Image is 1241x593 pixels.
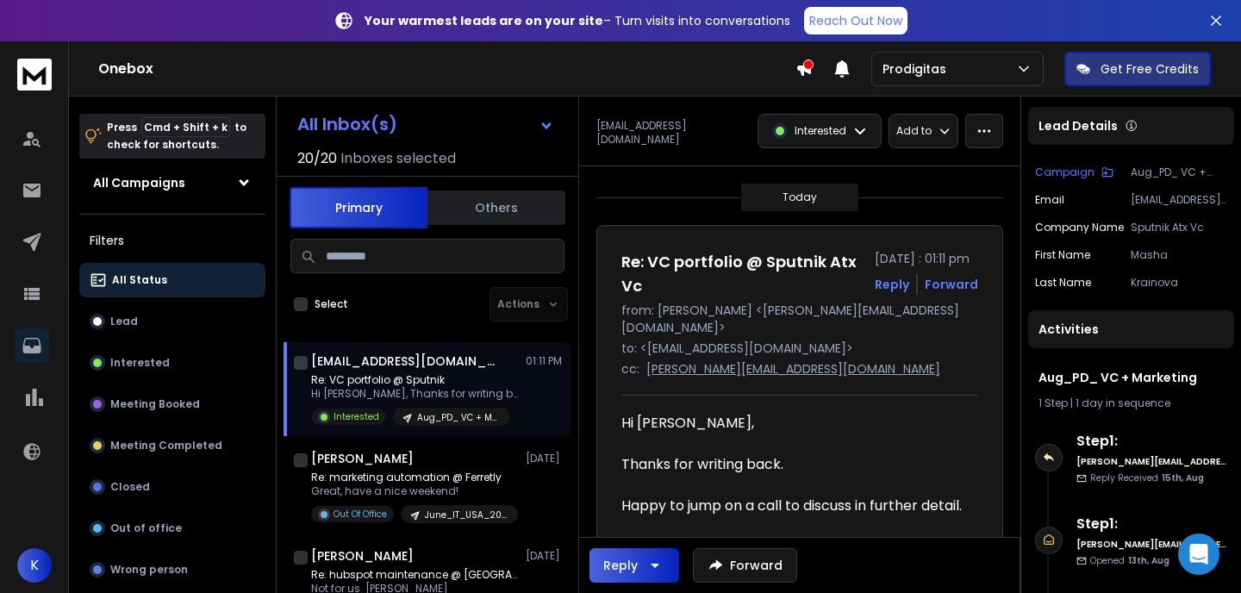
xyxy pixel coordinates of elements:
[1131,248,1227,262] p: Masha
[896,124,932,138] p: Add to
[783,190,817,204] p: Today
[1038,369,1224,386] h1: Aug_PD_ VC + Marketing
[340,148,456,169] h3: Inboxes selected
[882,60,953,78] p: Prodigitas
[1038,117,1118,134] p: Lead Details
[603,557,638,574] div: Reply
[1131,276,1227,290] p: Krainova
[365,12,790,29] p: – Turn visits into conversations
[1162,471,1204,484] span: 15th, Aug
[79,428,265,463] button: Meeting Completed
[311,353,501,370] h1: [EMAIL_ADDRESS][DOMAIN_NAME]
[621,360,639,378] p: cc:
[1064,52,1211,86] button: Get Free Credits
[297,115,397,133] h1: All Inbox(s)
[1035,248,1090,262] p: First Name
[526,549,564,563] p: [DATE]
[1128,554,1169,567] span: 13th, Aug
[1178,534,1219,575] div: Open Intercom Messenger
[621,302,978,336] p: from: [PERSON_NAME] <[PERSON_NAME][EMAIL_ADDRESS][DOMAIN_NAME]>
[1090,554,1169,567] p: Opened
[417,411,500,424] p: Aug_PD_ VC + Marketing
[110,439,222,453] p: Meeting Completed
[311,484,518,498] p: Great, have a nice weekend!
[621,454,964,475] div: Thanks for writing back.
[79,511,265,546] button: Out of office
[1076,514,1227,534] h6: Step 1 :
[98,59,795,79] h1: Onebox
[112,273,167,287] p: All Status
[1076,538,1227,551] h6: [PERSON_NAME][EMAIL_ADDRESS][DOMAIN_NAME]
[621,413,964,434] div: Hi [PERSON_NAME],
[79,470,265,504] button: Closed
[693,548,797,583] button: Forward
[79,304,265,339] button: Lead
[141,117,230,137] span: Cmd + Shift + k
[1028,310,1234,348] div: Activities
[646,360,940,378] p: [PERSON_NAME][EMAIL_ADDRESS][DOMAIN_NAME]
[311,547,414,565] h1: [PERSON_NAME]
[79,346,265,380] button: Interested
[1101,60,1199,78] p: Get Free Credits
[1035,193,1064,207] p: Email
[1090,471,1204,484] p: Reply Received
[110,563,188,577] p: Wrong person
[93,174,185,191] h1: All Campaigns
[621,250,864,298] h1: Re: VC portfolio @ Sputnik Atx Vc
[334,410,379,423] p: Interested
[1131,165,1227,179] p: Aug_PD_ VC + Marketing
[1076,455,1227,468] h6: [PERSON_NAME][EMAIL_ADDRESS][DOMAIN_NAME]
[311,471,518,484] p: Re: marketing automation @ Ferretly
[311,387,518,401] p: Hi [PERSON_NAME], Thanks for writing back. Happy
[804,7,907,34] a: Reach Out Now
[1076,431,1227,452] h6: Step 1 :
[79,552,265,587] button: Wrong person
[1035,221,1124,234] p: Company Name
[1038,396,1224,410] div: |
[526,452,564,465] p: [DATE]
[79,228,265,253] h3: Filters
[311,568,518,582] p: Re: hubspot maintenance @ [GEOGRAPHIC_DATA]
[79,263,265,297] button: All Status
[621,496,964,516] div: Happy to jump on a call to discuss in further detail.
[110,315,138,328] p: Lead
[297,148,337,169] span: 20 / 20
[107,119,246,153] p: Press to check for shortcuts.
[1038,396,1068,410] span: 1 Step
[17,548,52,583] button: K
[621,340,978,357] p: to: <[EMAIL_ADDRESS][DOMAIN_NAME]>
[334,508,387,521] p: Out Of Office
[79,165,265,200] button: All Campaigns
[425,509,508,521] p: June_IT_USA_20-500_Growth_VP_HEAD_DIRECTOR
[110,397,200,411] p: Meeting Booked
[1035,276,1091,290] p: Last Name
[589,548,679,583] button: Reply
[1035,165,1094,179] p: Campaign
[79,387,265,421] button: Meeting Booked
[1035,165,1113,179] button: Campaign
[284,107,568,141] button: All Inbox(s)
[17,59,52,91] img: logo
[290,187,427,228] button: Primary
[1131,193,1227,207] p: [EMAIL_ADDRESS][DOMAIN_NAME]
[1131,221,1227,234] p: Sputnik Atx Vc
[809,12,902,29] p: Reach Out Now
[875,250,978,267] p: [DATE] : 01:11 pm
[110,356,170,370] p: Interested
[427,189,565,227] button: Others
[526,354,564,368] p: 01:11 PM
[311,450,414,467] h1: [PERSON_NAME]
[110,521,182,535] p: Out of office
[315,297,348,311] label: Select
[110,480,150,494] p: Closed
[925,276,978,293] div: Forward
[311,373,518,387] p: Re: VC portfolio @ Sputnik
[365,12,603,29] strong: Your warmest leads are on your site
[875,276,909,293] button: Reply
[795,124,846,138] p: Interested
[1076,396,1170,410] span: 1 day in sequence
[596,119,747,147] p: [EMAIL_ADDRESS][DOMAIN_NAME]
